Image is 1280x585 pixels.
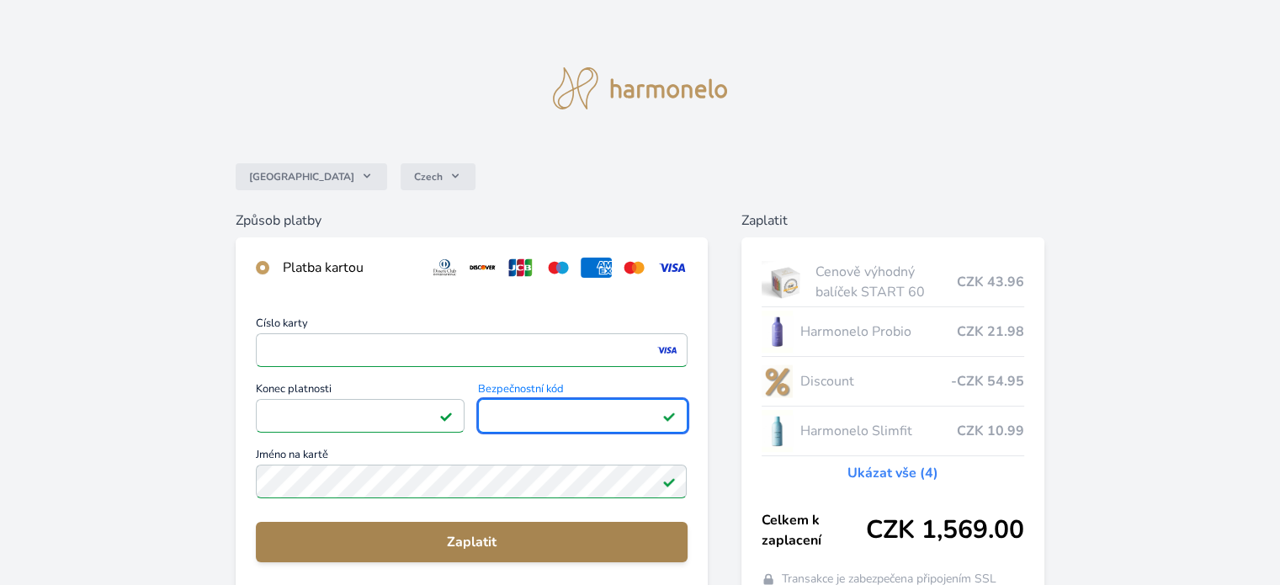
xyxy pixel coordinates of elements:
img: SLIMFIT_se_stinem_x-lo.jpg [762,410,794,452]
span: Harmonelo Slimfit [799,421,956,441]
img: amex.svg [581,258,612,278]
span: -CZK 54.95 [951,371,1024,391]
span: Czech [414,170,443,183]
img: discount-lo.png [762,360,794,402]
img: diners.svg [429,258,460,278]
img: CLEAN_PROBIO_se_stinem_x-lo.jpg [762,311,794,353]
span: CZK 1,569.00 [866,515,1024,545]
img: visa.svg [656,258,688,278]
button: Czech [401,163,475,190]
img: start.jpg [762,261,810,303]
img: discover.svg [467,258,498,278]
span: [GEOGRAPHIC_DATA] [249,170,354,183]
iframe: Iframe pro bezpečnostní kód [486,404,679,428]
iframe: Iframe pro číslo karty [263,338,679,362]
h6: Způsob platby [236,210,707,231]
span: Číslo karty [256,318,687,333]
span: CZK 10.99 [957,421,1024,441]
button: [GEOGRAPHIC_DATA] [236,163,387,190]
span: CZK 21.98 [957,322,1024,342]
button: Zaplatit [256,522,687,562]
span: Konec platnosti [256,384,465,399]
span: Cenově výhodný balíček START 60 [815,262,956,302]
span: Celkem k zaplacení [762,510,866,550]
span: Discount [799,371,950,391]
img: logo.svg [553,67,728,109]
img: jcb.svg [505,258,536,278]
img: Platné pole [439,409,453,423]
img: Platné pole [662,409,676,423]
span: Jméno na kartě [256,449,687,465]
span: Bezpečnostní kód [478,384,687,399]
a: Ukázat vše (4) [847,463,938,483]
img: mc.svg [619,258,650,278]
span: Zaplatit [269,532,673,552]
img: Platné pole [662,475,676,488]
img: visa [656,343,678,358]
img: maestro.svg [543,258,574,278]
span: Harmonelo Probio [799,322,956,342]
div: Platba kartou [283,258,416,278]
h6: Zaplatit [741,210,1044,231]
iframe: Iframe pro datum vypršení platnosti [263,404,457,428]
input: Jméno na kartěPlatné pole [256,465,687,498]
span: CZK 43.96 [957,272,1024,292]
